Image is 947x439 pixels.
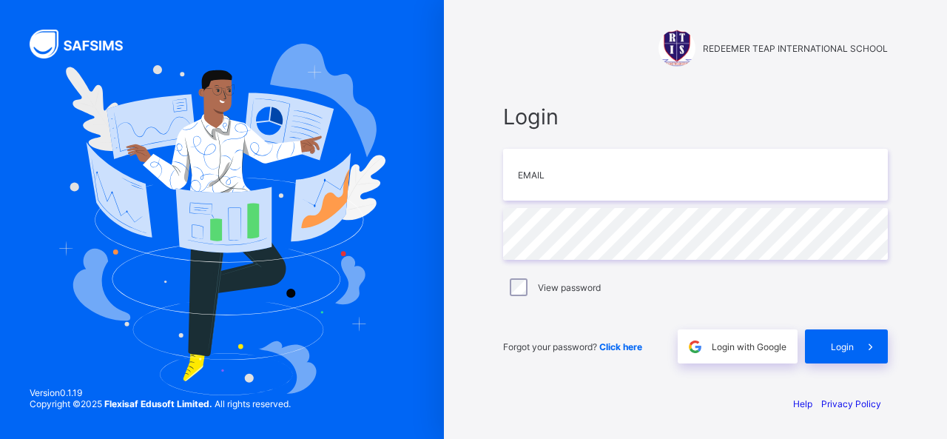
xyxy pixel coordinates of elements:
span: Version 0.1.19 [30,387,291,398]
img: google.396cfc9801f0270233282035f929180a.svg [687,338,704,355]
img: Hero Image [58,44,385,395]
span: Login [503,104,888,130]
span: REDEEMER TEAP INTERNATIONAL SCHOOL [703,43,888,54]
span: Login with Google [712,341,786,352]
a: Click here [599,341,642,352]
a: Help [793,398,812,409]
label: View password [538,282,601,293]
span: Copyright © 2025 All rights reserved. [30,398,291,409]
a: Privacy Policy [821,398,881,409]
span: Forgot your password? [503,341,642,352]
span: Login [831,341,854,352]
strong: Flexisaf Edusoft Limited. [104,398,212,409]
img: SAFSIMS Logo [30,30,141,58]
